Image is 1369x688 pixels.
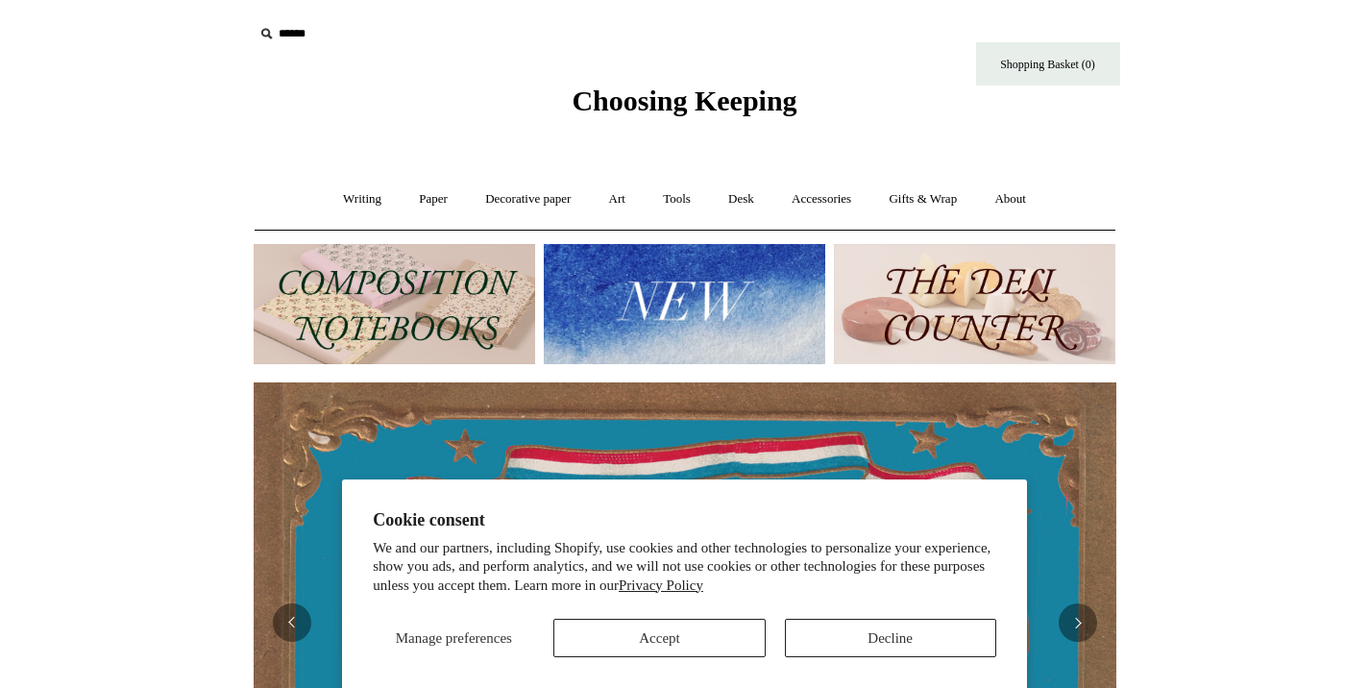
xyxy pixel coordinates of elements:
button: Manage preferences [373,619,534,657]
button: Next [1059,603,1097,642]
a: Accessories [774,174,868,225]
a: Writing [326,174,399,225]
a: Decorative paper [468,174,588,225]
a: Tools [646,174,708,225]
button: Decline [785,619,996,657]
h2: Cookie consent [373,510,996,530]
button: Accept [553,619,765,657]
span: Choosing Keeping [572,85,796,116]
img: 202302 Composition ledgers.jpg__PID:69722ee6-fa44-49dd-a067-31375e5d54ec [254,244,535,364]
a: Choosing Keeping [572,100,796,113]
img: The Deli Counter [834,244,1115,364]
a: Shopping Basket (0) [976,42,1120,86]
p: We and our partners, including Shopify, use cookies and other technologies to personalize your ex... [373,539,996,596]
button: Previous [273,603,311,642]
a: Privacy Policy [619,577,703,593]
a: Paper [402,174,465,225]
a: Art [592,174,643,225]
a: Desk [711,174,771,225]
a: About [977,174,1043,225]
span: Manage preferences [396,630,512,646]
img: New.jpg__PID:f73bdf93-380a-4a35-bcfe-7823039498e1 [544,244,825,364]
a: Gifts & Wrap [871,174,974,225]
